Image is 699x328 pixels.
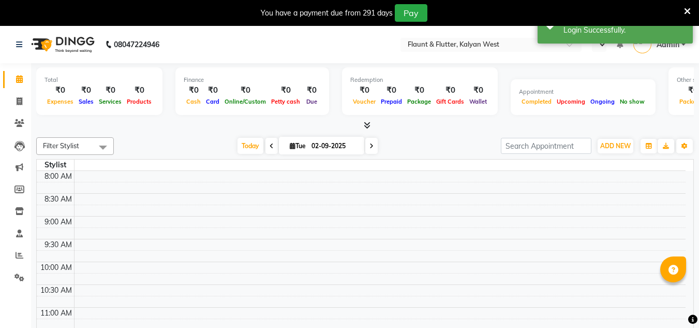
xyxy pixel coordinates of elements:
div: ₹0 [76,84,96,96]
span: Products [124,98,154,105]
span: ADD NEW [600,142,631,150]
span: Services [96,98,124,105]
div: You have a payment due from 291 days [261,8,393,19]
span: Sales [76,98,96,105]
div: ₹0 [434,84,467,96]
input: Search Appointment [501,138,591,154]
span: Today [237,138,263,154]
span: Admin [657,39,679,50]
div: ₹0 [222,84,269,96]
div: 9:00 AM [42,217,74,227]
input: 2025-09-02 [308,138,360,154]
div: Finance [184,76,321,84]
span: Voucher [350,98,378,105]
div: ₹0 [378,84,405,96]
span: Prepaid [378,98,405,105]
div: 10:30 AM [38,285,74,296]
span: Ongoing [588,98,617,105]
img: Admin [633,35,651,53]
div: ₹0 [350,84,378,96]
div: ₹0 [44,84,76,96]
span: Cash [184,98,203,105]
div: ₹0 [124,84,154,96]
span: No show [617,98,647,105]
span: Petty cash [269,98,303,105]
div: 11:00 AM [38,308,74,319]
div: ₹0 [303,84,321,96]
div: Total [44,76,154,84]
span: Package [405,98,434,105]
span: Upcoming [554,98,588,105]
b: 08047224946 [114,30,159,59]
div: ₹0 [184,84,203,96]
div: ₹0 [405,84,434,96]
div: 8:00 AM [42,171,74,182]
span: Expenses [44,98,76,105]
img: logo [26,30,97,59]
div: 9:30 AM [42,239,74,250]
div: Redemption [350,76,489,84]
span: Wallet [467,98,489,105]
div: Login Successfully. [563,25,685,36]
div: ₹0 [203,84,222,96]
button: Pay [395,4,427,22]
span: Due [304,98,320,105]
span: Card [203,98,222,105]
span: Online/Custom [222,98,269,105]
div: 8:30 AM [42,194,74,205]
div: Appointment [519,88,647,96]
div: ₹0 [96,84,124,96]
div: ₹0 [269,84,303,96]
div: 10:00 AM [38,262,74,273]
div: Stylist [37,160,74,170]
div: ₹0 [467,84,489,96]
span: Tue [287,142,308,150]
button: ADD NEW [598,139,633,153]
span: Filter Stylist [43,141,79,150]
span: Gift Cards [434,98,467,105]
span: Completed [519,98,554,105]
